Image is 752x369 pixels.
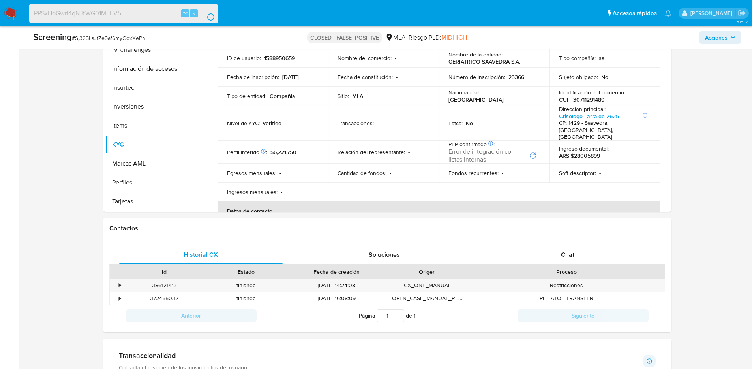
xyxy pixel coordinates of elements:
p: No [601,73,608,81]
div: PF - ATO - TRANSFER [468,292,665,305]
p: - [502,169,503,177]
span: Acciones [705,31,728,44]
button: Perfiles [105,173,204,192]
span: Historial CX [184,250,218,259]
p: CUIT 30711291489 [559,96,604,103]
p: Nombre del comercio : [338,55,392,62]
p: Soft descriptor : [559,169,596,177]
p: Transacciones : [338,120,374,127]
th: Datos de contacto [218,201,660,220]
p: - [390,169,391,177]
p: ID de usuario : [227,55,261,62]
input: Buscar usuario o caso... [29,8,218,19]
p: Egresos mensuales : [227,169,276,177]
div: Fecha de creación [293,268,381,276]
div: [DATE] 16:08:09 [287,292,386,305]
p: Nombre de la entidad : [448,51,503,58]
p: verified [263,120,281,127]
p: Nivel de KYC : [227,120,260,127]
div: Origen [392,268,463,276]
button: Siguiente [518,309,649,322]
div: 372455032 [124,292,205,305]
p: MLA [352,92,363,100]
p: - [395,55,396,62]
span: Error de integración con listas internas [448,148,528,164]
div: OPEN_CASE_MANUAL_REVIEW [386,292,468,305]
p: Tipo de entidad : [227,92,266,100]
span: Accesos rápidos [613,9,657,17]
p: 1588950659 [264,55,295,62]
p: - [281,188,282,196]
p: 23366 [508,73,524,81]
div: [DATE] 14:24:08 [287,279,386,292]
span: 3.161.2 [737,19,748,25]
div: MLA [385,33,405,42]
span: s [193,9,195,17]
p: Relación del representante : [338,149,405,156]
div: finished [205,279,287,292]
button: Información de accesos [105,59,204,78]
p: Fecha de inscripción : [227,73,279,81]
div: Proceso [474,268,659,276]
p: sa [599,55,605,62]
p: Número de inscripción : [448,73,505,81]
span: ⌥ [182,9,188,17]
div: finished [205,292,287,305]
p: Compañia [270,92,295,100]
div: • [119,282,121,289]
h4: CP: 1429 - Saavedra, [GEOGRAPHIC_DATA], [GEOGRAPHIC_DATA] [559,120,648,141]
span: Chat [561,250,574,259]
p: Ingreso documental : [559,145,609,152]
p: [GEOGRAPHIC_DATA] [448,96,504,103]
span: # Sj32SLsJfZe9af6myGqxXePh [72,34,145,42]
div: CX_ONE_MANUAL [386,279,468,292]
p: Fecha de constitución : [338,73,393,81]
p: mauricio.castaneda@mercadolibre.com [690,9,735,17]
span: $6,221,750 [270,148,296,156]
button: Tarjetas [105,192,204,211]
p: - [377,120,379,127]
p: [DATE] [282,73,299,81]
p: Cantidad de fondos : [338,169,386,177]
button: Insurtech [105,78,204,97]
p: ARS $28005899 [559,152,600,159]
div: Id [129,268,200,276]
span: 1 [414,312,416,320]
p: GERIATRICO SAAVEDRA S.A. [448,58,520,65]
div: Restricciones [468,279,665,292]
span: MIDHIGH [441,33,467,42]
p: Perfil Inferido : [227,149,267,156]
a: Salir [738,9,746,17]
button: Acciones [699,31,741,44]
div: Estado [211,268,281,276]
p: Fondos recurrentes : [448,169,499,177]
p: Sitio : [338,92,349,100]
div: 386121413 [124,279,205,292]
p: - [408,149,410,156]
span: Página de [359,309,416,322]
p: Dirección principal : [559,105,606,113]
a: Notificaciones [665,10,671,17]
button: KYC [105,135,204,154]
span: Riesgo PLD: [409,33,467,42]
button: IV Challenges [105,40,204,59]
p: - [279,169,281,177]
button: Anterior [126,309,257,322]
button: Reintentar [529,152,537,160]
p: PEP confirmado : [448,141,495,148]
p: - [396,73,398,81]
h1: Contactos [109,224,665,232]
p: Ingresos mensuales : [227,188,278,196]
p: No [466,120,473,127]
p: Sujeto obligado : [559,73,598,81]
p: Nacionalidad : [448,89,481,96]
button: Marcas AML [105,154,204,173]
p: Tipo compañía : [559,55,596,62]
button: Items [105,116,204,135]
span: Soluciones [369,250,400,259]
a: Crisologo Larralde 2625 [559,112,619,120]
button: Inversiones [105,97,204,116]
p: - [599,169,601,177]
b: Screening [33,30,72,43]
p: Identificación del comercio : [559,89,625,96]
